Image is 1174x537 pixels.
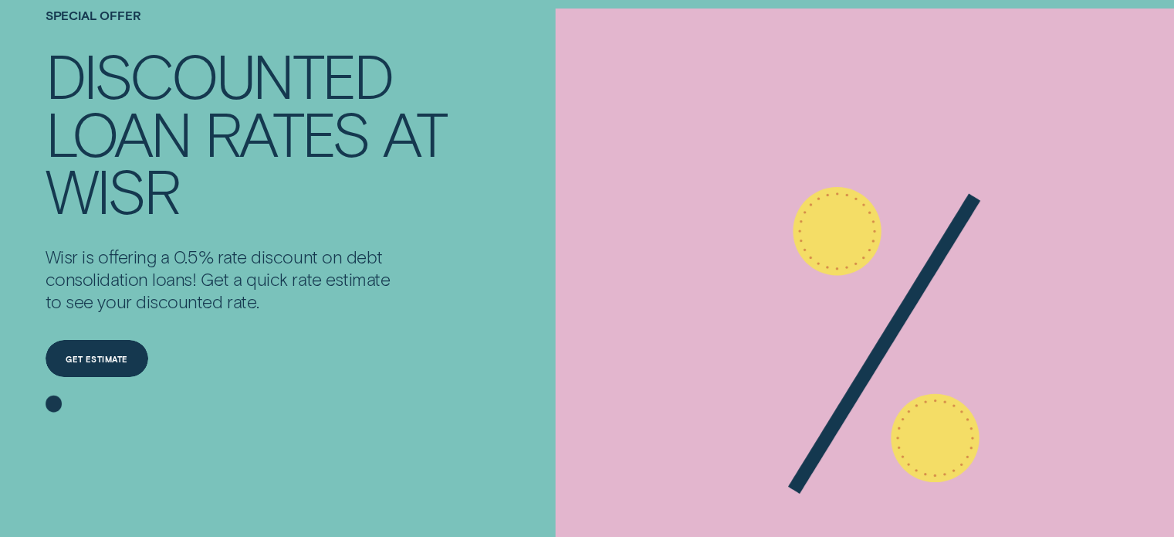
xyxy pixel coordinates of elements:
[46,8,445,46] h1: SPECIAL OFFER
[205,104,369,161] div: rates
[46,246,402,313] p: Wisr is offering a 0.5% rate discount on debt consolidation loans! Get a quick rate estimate to s...
[46,46,393,103] div: Discounted
[46,46,445,218] h4: Discounted loan rates at Wisr
[383,104,445,161] div: at
[46,161,179,218] div: Wisr
[46,104,191,161] div: loan
[46,340,148,377] a: Get estimate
